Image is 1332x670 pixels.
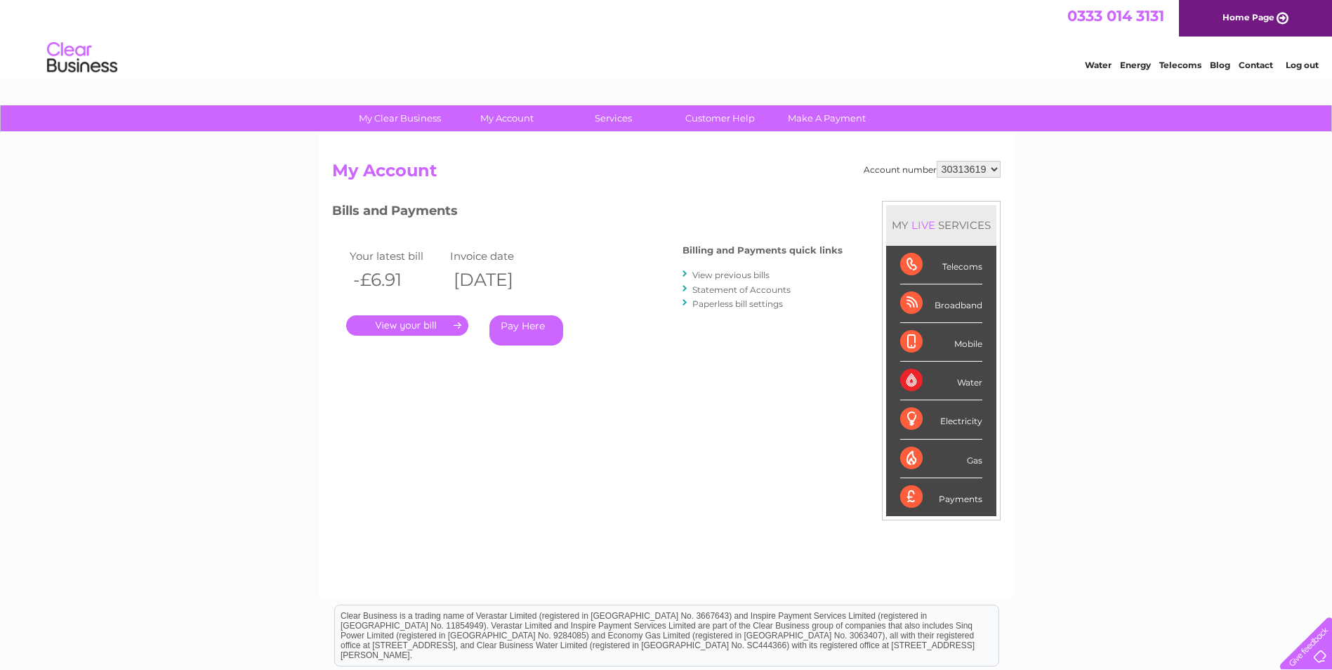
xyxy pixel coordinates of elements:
[447,265,548,294] th: [DATE]
[1239,60,1273,70] a: Contact
[335,8,998,68] div: Clear Business is a trading name of Verastar Limited (registered in [GEOGRAPHIC_DATA] No. 3667643...
[900,400,982,439] div: Electricity
[346,315,468,336] a: .
[447,247,548,265] td: Invoice date
[1286,60,1319,70] a: Log out
[332,201,843,225] h3: Bills and Payments
[46,37,118,79] img: logo.png
[692,298,783,309] a: Paperless bill settings
[489,315,563,346] a: Pay Here
[683,245,843,256] h4: Billing and Payments quick links
[1085,60,1112,70] a: Water
[555,105,671,131] a: Services
[769,105,885,131] a: Make A Payment
[332,161,1001,188] h2: My Account
[900,323,982,362] div: Mobile
[900,440,982,478] div: Gas
[864,161,1001,178] div: Account number
[1067,7,1164,25] a: 0333 014 3131
[662,105,778,131] a: Customer Help
[346,265,447,294] th: -£6.91
[909,218,938,232] div: LIVE
[1159,60,1201,70] a: Telecoms
[900,362,982,400] div: Water
[900,246,982,284] div: Telecoms
[1120,60,1151,70] a: Energy
[1210,60,1230,70] a: Blog
[449,105,565,131] a: My Account
[342,105,458,131] a: My Clear Business
[692,270,770,280] a: View previous bills
[900,478,982,516] div: Payments
[886,205,996,245] div: MY SERVICES
[900,284,982,323] div: Broadband
[692,284,791,295] a: Statement of Accounts
[346,247,447,265] td: Your latest bill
